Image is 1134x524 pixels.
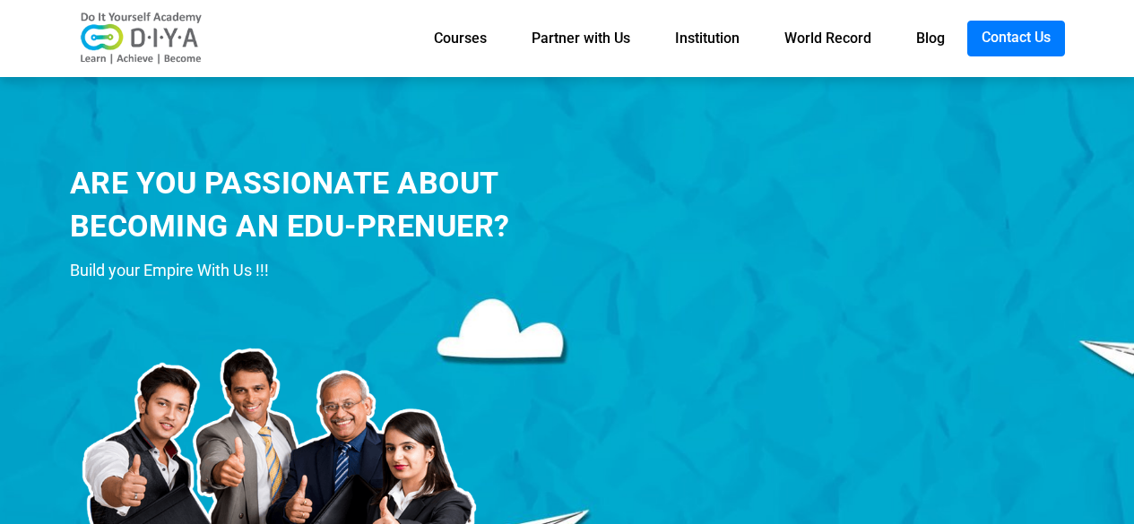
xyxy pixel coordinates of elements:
a: World Record [762,21,894,56]
img: logo-v2.png [70,12,213,65]
a: Partner with Us [509,21,653,56]
a: Blog [894,21,967,56]
div: Build your Empire With Us !!! [70,257,639,284]
div: ARE YOU PASSIONATE ABOUT BECOMING AN EDU-PRENUER? [70,162,639,247]
a: Courses [411,21,509,56]
a: Contact Us [967,21,1065,56]
a: Institution [653,21,762,56]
